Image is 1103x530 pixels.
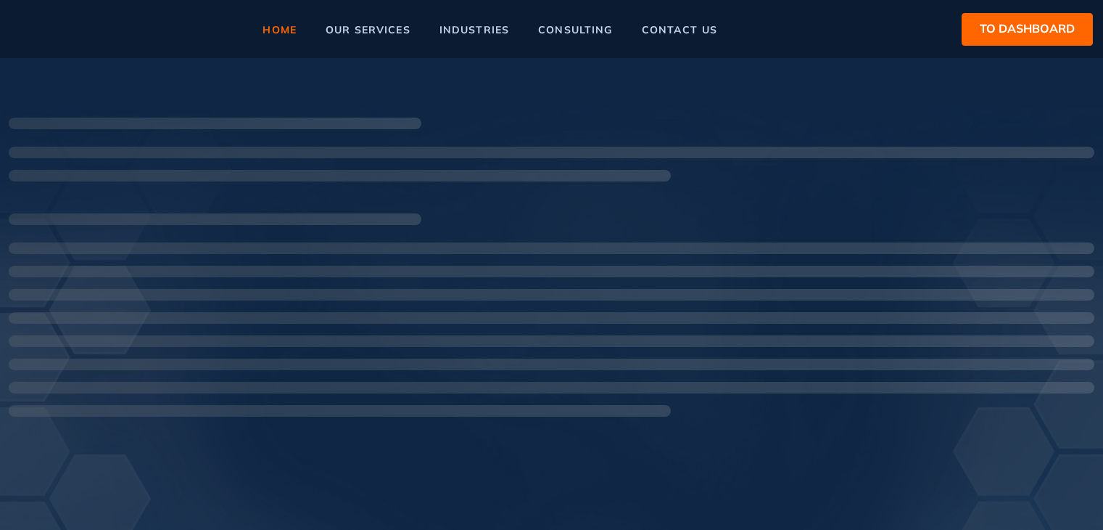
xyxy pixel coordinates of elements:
[538,25,612,35] span: consulting
[642,25,717,35] span: contact us
[962,13,1093,46] button: to dashboard
[263,25,297,35] span: home
[439,25,509,35] span: industries
[980,20,1075,38] span: to dashboard
[326,25,410,35] span: our services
